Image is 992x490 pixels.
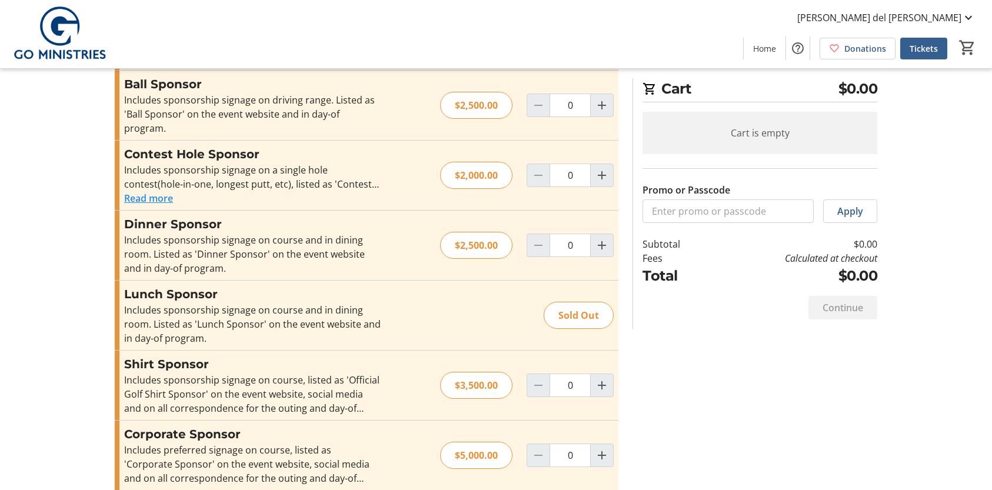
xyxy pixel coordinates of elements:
button: Help [786,36,810,60]
button: Increment by one [591,444,613,466]
div: $3,500.00 [440,372,512,399]
button: Read more [124,191,173,205]
div: Includes sponsorship signage on course and in dining room. Listed as 'Lunch Sponsor' on the event... [124,303,381,345]
span: Home [753,42,776,55]
div: Cart is empty [643,112,877,154]
h3: Lunch Sponsor [124,285,381,303]
button: [PERSON_NAME] del [PERSON_NAME] [788,8,985,27]
div: Sold Out [544,302,614,329]
div: Includes sponsorship signage on a single hole contest(hole-in-one, longest putt, etc), listed as ... [124,163,381,191]
div: Includes preferred signage on course, listed as 'Corporate Sponsor' on the event website, social ... [124,443,381,485]
h3: Dinner Sponsor [124,215,381,233]
td: $0.00 [711,265,877,286]
td: $0.00 [711,237,877,251]
input: Corporate Sponsor Quantity [550,444,591,467]
input: Enter promo or passcode [643,199,814,223]
a: Donations [820,38,896,59]
button: Apply [823,199,877,223]
div: $2,000.00 [440,162,512,189]
div: $5,000.00 [440,442,512,469]
input: Contest Hole Sponsor Quantity [550,164,591,187]
h2: Cart [643,78,877,102]
h3: Shirt Sponsor [124,355,381,373]
button: Increment by one [591,164,613,186]
button: Increment by one [591,374,613,396]
button: Cart [957,37,978,58]
td: Calculated at checkout [711,251,877,265]
h3: Corporate Sponsor [124,425,381,443]
div: Includes sponsorship signage on course and in dining room. Listed as 'Dinner Sponsor' on the even... [124,233,381,275]
a: Tickets [900,38,947,59]
td: Subtotal [643,237,711,251]
span: $0.00 [838,78,878,99]
input: Shirt Sponsor Quantity [550,374,591,397]
td: Total [643,265,711,286]
label: Promo or Passcode [643,183,730,197]
input: Dinner Sponsor Quantity [550,234,591,257]
button: Increment by one [591,94,613,116]
span: Apply [837,204,863,218]
div: $2,500.00 [440,92,512,119]
h3: Ball Sponsor [124,75,381,93]
span: Donations [844,42,886,55]
img: GO Ministries, Inc's Logo [7,5,112,64]
td: Fees [643,251,711,265]
button: Increment by one [591,234,613,256]
div: $2,500.00 [440,232,512,259]
input: Ball Sponsor Quantity [550,94,591,117]
div: Includes sponsorship signage on course, listed as 'Official Golf Shirt Sponsor' on the event webs... [124,373,381,415]
h3: Contest Hole Sponsor [124,145,381,163]
a: Home [744,38,785,59]
span: [PERSON_NAME] del [PERSON_NAME] [797,11,961,25]
div: Includes sponsorship signage on driving range. Listed as 'Ball Sponsor' on the event website and ... [124,93,381,135]
span: Tickets [910,42,938,55]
